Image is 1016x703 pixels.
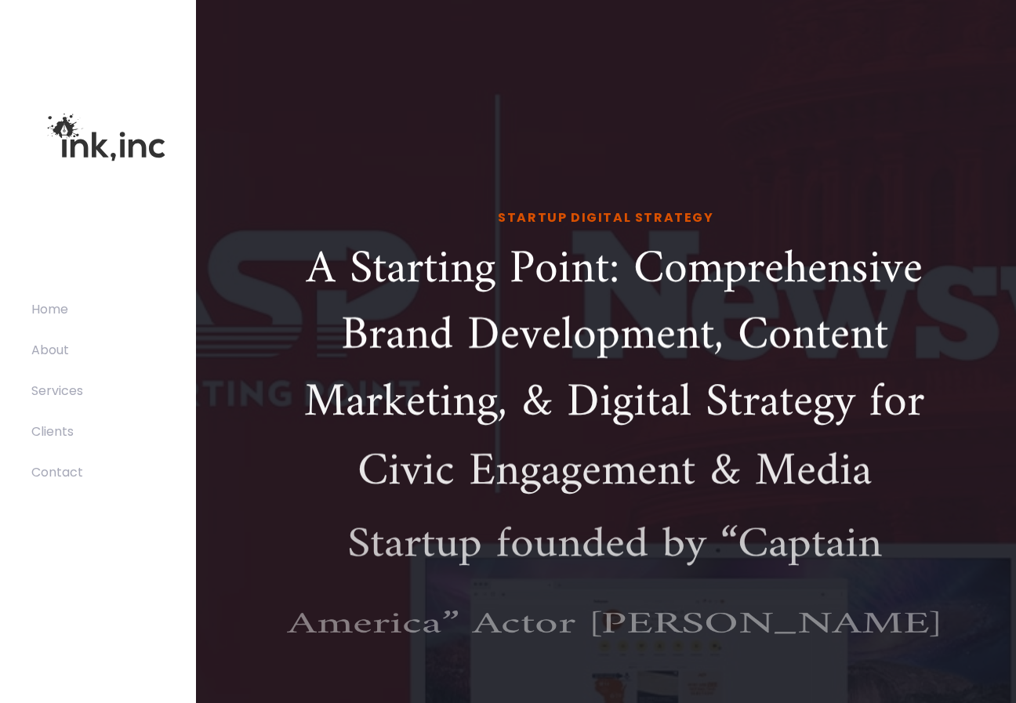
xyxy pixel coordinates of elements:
span: Home [31,300,68,318]
span: Civic Engagement & Media [357,432,872,513]
span: Clients [31,422,74,440]
img: Ink, Inc. | Marketing Agency [31,85,188,190]
span: Get Social [31,551,100,569]
a: About [31,330,188,371]
span: Services [31,382,83,400]
a: Ink, Inc. | Marketing Agency Ink, Inc. | Marketing AgencyInk, Inc. | Marketing Agency [31,85,188,190]
span: Marketing, & Digital Strategy for [304,362,924,444]
a: Services [31,371,188,411]
span: Brand Development, Content [341,295,888,377]
a: Contact [31,452,188,493]
span: Navigation [31,253,108,271]
span: About [31,341,69,359]
span: A Starting Point: Comprehensive [307,229,923,311]
span: Startup Digital Strategy [498,208,713,228]
span: Startup founded by “Captain [347,508,882,583]
span: America” Actor [PERSON_NAME] [288,599,942,651]
span: Contact [31,463,83,481]
a: Home [31,289,188,330]
a: Clients [31,411,188,452]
